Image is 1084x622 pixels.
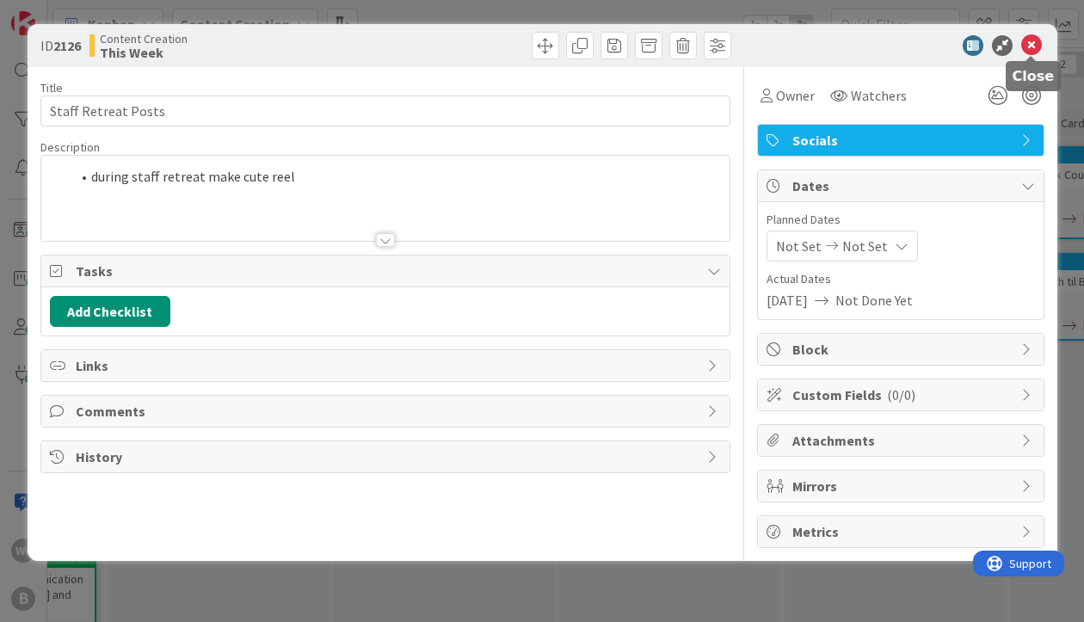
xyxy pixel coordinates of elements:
span: Block [792,339,1013,360]
b: This Week [100,46,188,59]
span: Tasks [76,261,699,281]
span: Watchers [851,85,907,106]
span: Content Creation [100,32,188,46]
span: [DATE] [767,290,808,311]
span: Owner [776,85,815,106]
span: Not Done Yet [835,290,913,311]
span: Actual Dates [767,270,1035,288]
span: Description [40,139,100,155]
span: Dates [792,176,1013,196]
b: 2126 [53,37,81,54]
span: History [76,446,699,467]
span: Socials [792,130,1013,151]
span: Custom Fields [792,385,1013,405]
span: Links [76,355,699,376]
span: ( 0/0 ) [887,386,915,403]
span: ID [40,35,81,56]
span: Not Set [842,236,888,256]
li: during staff retreat make cute reel [71,167,721,187]
span: Mirrors [792,476,1013,496]
button: Add Checklist [50,296,170,327]
span: Support [36,3,78,23]
label: Title [40,80,63,95]
span: Attachments [792,430,1013,451]
span: Metrics [792,521,1013,542]
span: Planned Dates [767,211,1035,229]
h5: Close [1013,68,1055,84]
span: Comments [76,401,699,422]
input: type card name here... [40,95,730,126]
span: Not Set [776,236,822,256]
